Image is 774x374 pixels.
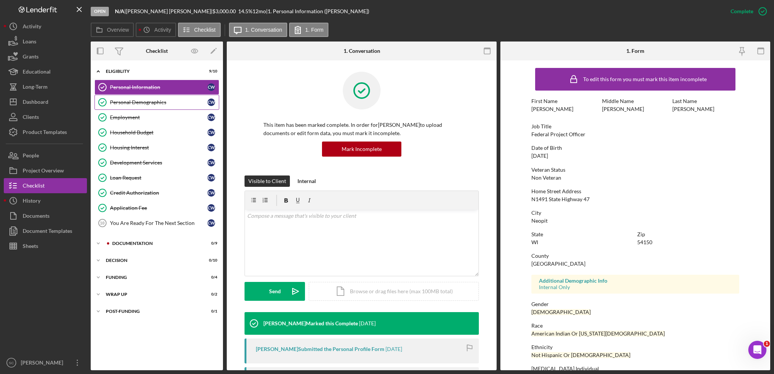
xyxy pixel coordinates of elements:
div: History [23,193,40,210]
div: Employment [110,114,207,120]
div: 9 / 10 [204,69,217,74]
div: [MEDICAL_DATA] Individual [531,366,739,372]
div: C W [207,189,215,197]
a: Personal DemographicsCW [94,95,219,110]
div: 0 / 9 [204,241,217,246]
a: Development ServicesCW [94,155,219,170]
button: Overview [91,23,134,37]
div: Project Overview [23,163,64,180]
label: Overview [107,27,129,33]
button: Internal [294,175,320,187]
button: Dashboard [4,94,87,109]
div: Post-Funding [106,309,198,314]
div: Long-Term [23,79,48,96]
a: 10You Are Ready For The Next SectionCW [94,215,219,231]
div: Documentation [112,241,198,246]
div: Ethnicity [531,344,739,350]
button: Visible to Client [245,175,290,187]
div: Job Title [531,123,739,129]
div: Funding [106,275,198,280]
button: Clients [4,109,87,125]
div: Mark Incomplete [342,142,382,157]
div: 0 / 4 [204,275,217,280]
div: Clients [23,109,39,126]
div: [PERSON_NAME] [531,106,573,112]
div: WI [531,239,538,245]
a: Document Templates [4,223,87,239]
div: People [23,148,39,165]
div: Application Fee [110,205,207,211]
div: [PERSON_NAME] [PERSON_NAME] | [126,8,212,14]
a: Activity [4,19,87,34]
div: C W [207,159,215,166]
button: SC[PERSON_NAME] [4,355,87,370]
div: Gender [531,301,739,307]
time: 2025-08-27 16:01 [385,346,402,352]
div: Development Services [110,160,207,166]
div: Personal Demographics [110,99,207,105]
div: Document Templates [23,223,72,240]
div: Complete [731,4,753,19]
div: To edit this form you must mark this item incomplete [583,76,707,82]
div: C W [207,114,215,121]
a: Long-Term [4,79,87,94]
div: [PERSON_NAME] [19,355,68,372]
div: 1. Conversation [344,48,380,54]
div: You Are Ready For The Next Section [110,220,207,226]
b: N/A [115,8,124,14]
div: | [115,8,126,14]
div: C W [207,144,215,151]
div: Race [531,323,739,329]
div: Zip [637,231,739,237]
div: Last Name [672,98,739,104]
div: Credit Authorization [110,190,207,196]
div: Middle Name [602,98,669,104]
button: Product Templates [4,125,87,140]
div: City [531,210,739,216]
div: Non Veteran [531,175,561,181]
div: 12 mo [252,8,266,14]
div: C W [207,174,215,182]
button: Project Overview [4,163,87,178]
text: SC [9,361,14,365]
tspan: 10 [100,221,104,225]
div: Decision [106,258,198,263]
div: [PERSON_NAME] [602,106,644,112]
div: 0 / 2 [204,292,217,297]
div: Internal Only [539,284,732,290]
button: Checklist [4,178,87,193]
div: [DEMOGRAPHIC_DATA] [531,309,591,315]
div: State [531,231,633,237]
div: C W [207,219,215,227]
a: Educational [4,64,87,79]
a: Personal InformationCW [94,80,219,95]
div: [DATE] [531,153,548,159]
button: History [4,193,87,208]
div: 14.5 % [238,8,252,14]
div: Home Street Address [531,188,739,194]
div: Housing Interest [110,145,207,151]
button: People [4,148,87,163]
button: Mark Incomplete [322,142,401,157]
div: Grants [23,49,39,66]
label: 1. Conversation [245,27,282,33]
div: Educational [23,64,51,81]
div: Send [269,282,281,301]
button: Loans [4,34,87,49]
div: Dashboard [23,94,48,111]
div: Activity [23,19,41,36]
div: [PERSON_NAME] [672,106,714,112]
div: Household Budget [110,129,207,135]
button: 1. Form [289,23,328,37]
button: Complete [723,4,770,19]
div: 0 / 1 [204,309,217,314]
div: Neopit [531,218,548,224]
a: Household BudgetCW [94,125,219,140]
label: Activity [154,27,171,33]
span: 1 [764,341,770,347]
div: Checklist [23,178,45,195]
